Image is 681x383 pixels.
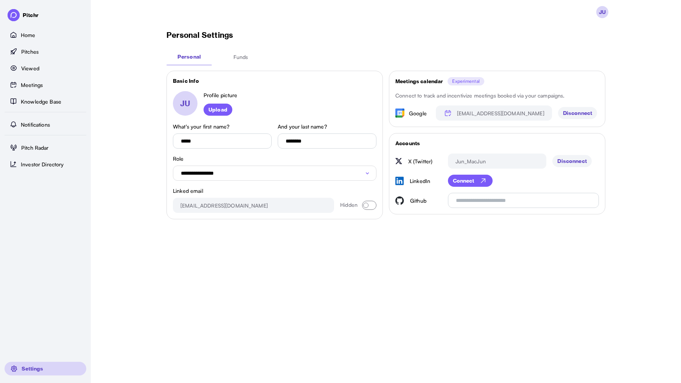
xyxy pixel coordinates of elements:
p: Basic Info [173,77,376,85]
p: Pitch Radar [21,144,49,152]
p: Github [410,197,426,205]
button: SettingsSettings [5,362,86,375]
p: Meetings calendar [395,78,443,85]
img: svg%3e [443,109,452,118]
p: Notifications [21,121,50,129]
img: Home [9,30,18,39]
button: Upload [204,104,232,116]
p: Accounts [395,140,599,147]
div: [EMAIL_ADDRESS][DOMAIN_NAME] [443,109,544,118]
img: Settings [9,364,19,373]
p: Disconnect [563,109,592,117]
img: svg%3e [395,109,404,118]
p: Disconnect [557,157,586,165]
p: Pitches [21,48,39,56]
p: Pitchr [23,11,39,19]
p: X (Twitter) [408,157,433,165]
p: Upload [208,106,227,114]
a: Knowledge BaseKnowledge Base [5,94,86,109]
a: ViewedViewed [5,60,86,76]
p: Investor Directory [21,160,64,168]
img: AVATAR-1750510980567.jpg [8,9,19,21]
img: LinkedIn logo [395,196,404,205]
p: Personal [177,53,201,61]
button: Disconnect [558,107,597,119]
p: Meetings [21,81,43,89]
button: ConnectConnect LinkedIn [448,175,493,187]
p: [EMAIL_ADDRESS][DOMAIN_NAME] [173,198,334,213]
img: Pitches [9,47,18,56]
p: Personal Settings [159,30,613,40]
img: LinkedIn logo [395,177,404,185]
img: Connect LinkedIn [479,176,488,185]
p: Role [173,155,376,166]
img: Notifications [9,120,18,129]
p: Google [409,109,427,117]
p: Home [21,31,36,39]
p: JU [599,8,606,17]
p: Profile picture [204,91,237,99]
img: Knowledge Base [9,97,18,106]
img: Meetings [9,80,18,89]
a: Pitch RadarPitch Radar [5,140,86,155]
p: Settings [22,365,43,372]
p: Funds [233,53,248,61]
a: HomeHome [5,27,86,42]
p: LinkedIn [410,177,430,185]
p: And your last name? [278,122,327,133]
img: Twitter logo [395,158,402,164]
img: Pitch Radar [9,143,18,152]
a: PitchesPitches [5,44,86,59]
a: Investor DirectoryInvestor Directory [5,157,86,172]
p: Jun_MacJun [448,154,547,169]
p: What's your first name? [173,122,229,133]
a: NotificationsNotifications [5,117,86,132]
img: Investor Directory [9,160,18,169]
p: Experimental [452,78,479,85]
p: Linked email [173,187,376,195]
p: JU [180,99,190,108]
p: Connect [453,177,474,185]
p: Knowledge Base [21,98,61,105]
p: Hidden [340,201,358,209]
p: Viewed [21,64,39,72]
img: Viewed [9,64,18,73]
button: Disconnect [552,155,591,167]
p: Connect to track and incentivize meetings booked via your campaigns. [395,91,599,99]
a: MeetingsMeetings [5,77,86,92]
